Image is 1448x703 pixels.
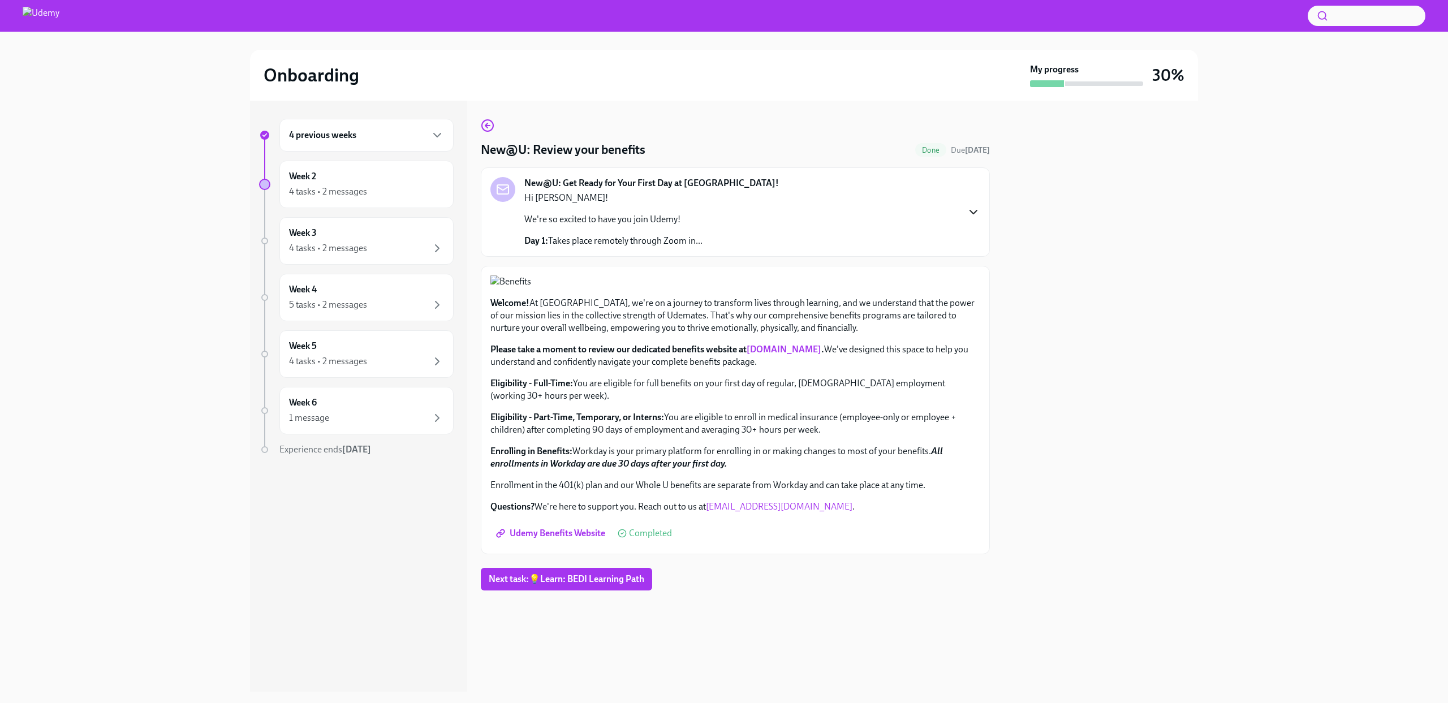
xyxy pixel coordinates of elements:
strong: New@U: Get Ready for Your First Day at [GEOGRAPHIC_DATA]! [524,177,779,189]
a: [EMAIL_ADDRESS][DOMAIN_NAME] [706,501,852,512]
div: 4 tasks • 2 messages [289,355,367,368]
span: Udemy Benefits Website [498,528,605,539]
div: 4 tasks • 2 messages [289,242,367,255]
h6: Week 4 [289,283,317,296]
p: You are eligible to enroll in medical insurance (employee-only or employee + children) after comp... [490,411,980,436]
h6: Week 2 [289,170,316,183]
h3: 30% [1152,65,1184,85]
h6: 4 previous weeks [289,129,356,141]
p: We're here to support you. Reach out to us at . [490,501,980,513]
p: Takes place remotely through Zoom in... [524,235,703,247]
p: We're so excited to have you join Udemy! [524,213,703,226]
h6: Week 3 [289,227,317,239]
button: Next task:💡Learn: BEDI Learning Path [481,568,652,590]
strong: Please take a moment to review our dedicated benefits website at . [490,344,824,355]
div: 1 message [289,412,329,424]
p: We've designed this space to help you understand and confidently navigate your complete benefits ... [490,343,980,368]
strong: Questions? [490,501,535,512]
span: Next task : 💡Learn: BEDI Learning Path [489,573,644,585]
strong: Day 1: [524,235,548,246]
span: Done [915,146,946,154]
h4: New@U: Review your benefits [481,141,645,158]
a: Week 45 tasks • 2 messages [259,274,454,321]
strong: Eligibility - Part-Time, Temporary, or Interns: [490,412,664,422]
a: Udemy Benefits Website [490,522,613,545]
button: Zoom image [490,275,980,288]
a: Week 61 message [259,387,454,434]
div: 4 previous weeks [279,119,454,152]
div: 5 tasks • 2 messages [289,299,367,311]
a: Week 54 tasks • 2 messages [259,330,454,378]
h2: Onboarding [264,64,359,87]
strong: My progress [1030,63,1079,76]
strong: Eligibility - Full-Time: [490,378,573,389]
p: Workday is your primary platform for enrolling in or making changes to most of your benefits. [490,445,980,470]
a: Week 34 tasks • 2 messages [259,217,454,265]
a: Week 24 tasks • 2 messages [259,161,454,208]
h6: Week 6 [289,396,317,409]
span: Completed [629,529,672,538]
strong: Welcome! [490,297,529,308]
span: Due [951,145,990,155]
strong: [DATE] [342,444,371,455]
strong: [DATE] [965,145,990,155]
h6: Week 5 [289,340,317,352]
p: You are eligible for full benefits on your first day of regular, [DEMOGRAPHIC_DATA] employment (w... [490,377,980,402]
span: September 15th, 2025 10:00 [951,145,990,156]
div: 4 tasks • 2 messages [289,186,367,198]
span: Experience ends [279,444,371,455]
a: [DOMAIN_NAME] [747,344,821,355]
p: Hi [PERSON_NAME]! [524,192,703,204]
strong: Enrolling in Benefits: [490,446,572,456]
p: Enrollment in the 401(k) plan and our Whole U benefits are separate from Workday and can take pla... [490,479,980,491]
img: Udemy [23,7,59,25]
p: At [GEOGRAPHIC_DATA], we're on a journey to transform lives through learning, and we understand t... [490,297,980,334]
